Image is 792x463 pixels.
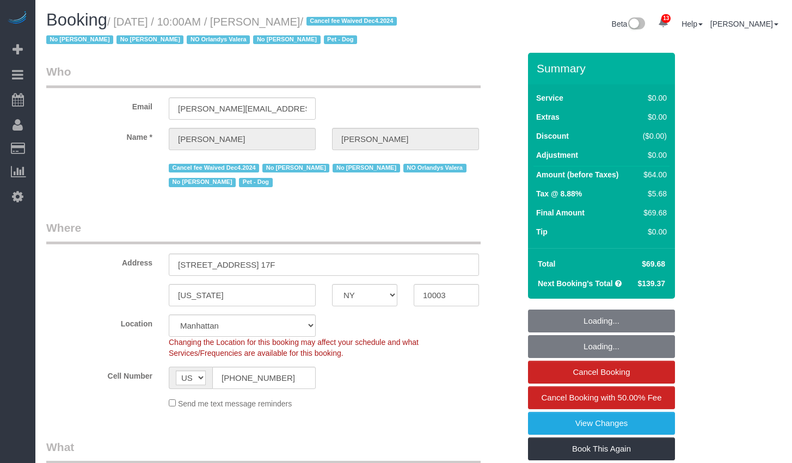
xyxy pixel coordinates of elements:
[178,399,292,408] span: Send me text message reminders
[46,64,481,88] legend: Who
[38,128,161,143] label: Name *
[306,17,397,26] span: Cancel fee Waived Dec4.2024
[536,92,563,103] label: Service
[169,164,259,172] span: Cancel fee Waived Dec4.2024
[537,62,670,75] h3: Summary
[653,11,674,35] a: 13
[403,164,466,172] span: NO Orlandys Valera
[538,279,613,288] strong: Next Booking's Total
[46,35,113,44] span: No [PERSON_NAME]
[536,131,569,141] label: Discount
[638,169,667,180] div: $64.00
[661,14,671,23] span: 13
[324,35,357,44] span: Pet - Dog
[528,361,675,384] a: Cancel Booking
[528,412,675,435] a: View Changes
[637,279,665,288] span: $139.37
[542,393,662,402] span: Cancel Booking with 50.00% Fee
[638,92,667,103] div: $0.00
[638,226,667,237] div: $0.00
[38,367,161,381] label: Cell Number
[538,260,555,268] strong: Total
[638,207,667,218] div: $69.68
[7,11,28,26] img: Automaid Logo
[528,437,675,460] a: Book This Again
[638,112,667,122] div: $0.00
[262,164,329,172] span: No [PERSON_NAME]
[333,164,400,172] span: No [PERSON_NAME]
[536,226,548,237] label: Tip
[638,150,667,160] div: $0.00
[169,178,236,187] span: No [PERSON_NAME]
[46,220,481,244] legend: Where
[187,35,250,44] span: NO Orlandys Valera
[710,20,778,28] a: [PERSON_NAME]
[169,284,316,306] input: City
[212,367,316,389] input: Cell Number
[642,260,665,268] span: $69.68
[38,314,161,329] label: Location
[612,20,646,28] a: Beta
[169,97,316,120] input: Email
[536,169,618,180] label: Amount (before Taxes)
[682,20,703,28] a: Help
[46,10,107,29] span: Booking
[638,188,667,199] div: $5.68
[169,338,419,357] span: Changing the Location for this booking may affect your schedule and what Services/Frequencies are...
[536,188,582,199] label: Tax @ 8.88%
[116,35,183,44] span: No [PERSON_NAME]
[253,35,320,44] span: No [PERSON_NAME]
[528,386,675,409] a: Cancel Booking with 50.00% Fee
[536,207,585,218] label: Final Amount
[38,97,161,112] label: Email
[332,128,479,150] input: Last Name
[638,131,667,141] div: ($0.00)
[169,128,316,150] input: First Name
[239,178,272,187] span: Pet - Dog
[536,150,578,160] label: Adjustment
[627,17,645,32] img: New interface
[414,284,479,306] input: Zip Code
[46,16,400,46] small: / [DATE] / 10:00AM / [PERSON_NAME]
[38,254,161,268] label: Address
[536,112,560,122] label: Extras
